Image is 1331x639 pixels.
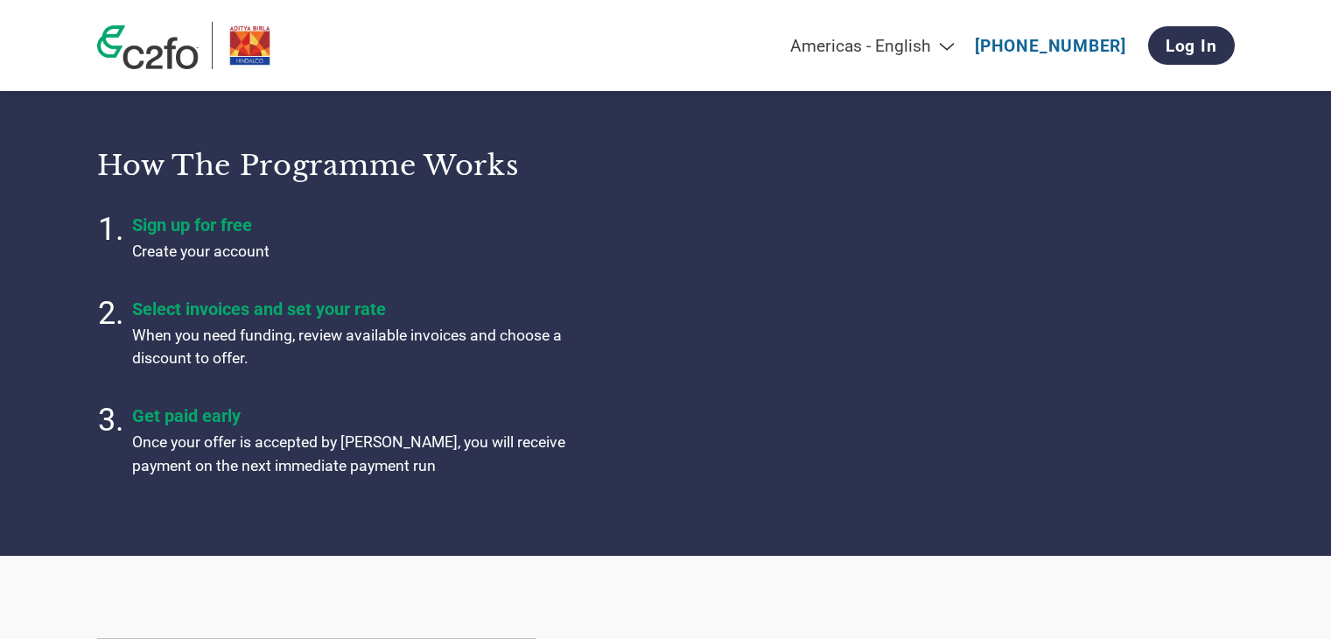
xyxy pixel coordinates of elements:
[132,324,570,370] p: When you need funding, review available invoices and choose a discount to offer.
[1148,26,1235,65] a: Log In
[132,298,570,319] h4: Select invoices and set your rate
[132,431,570,477] p: Once your offer is accepted by [PERSON_NAME], you will receive payment on the next immediate paym...
[97,148,644,183] h3: How the programme works
[132,240,570,263] p: Create your account
[975,36,1126,56] a: [PHONE_NUMBER]
[132,214,570,235] h4: Sign up for free
[97,25,199,69] img: c2fo logo
[132,405,570,426] h4: Get paid early
[226,22,274,69] img: Hindalco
